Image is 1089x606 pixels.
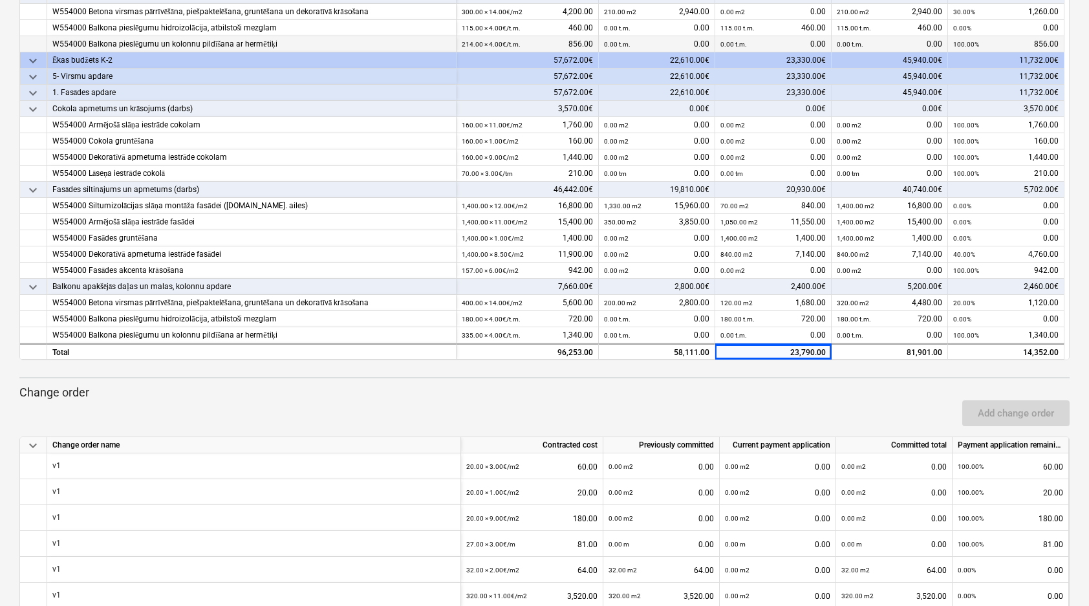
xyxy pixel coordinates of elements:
[837,327,942,343] div: 0.00
[958,479,1063,506] div: 20.00
[604,235,629,242] small: 0.00 m2
[52,214,451,230] div: W554000 Armējošā slāņa iestrāde fasādei
[462,122,523,129] small: 160.00 × 11.00€ / m2
[837,311,942,327] div: 720.00
[604,230,709,246] div: 0.00
[953,138,979,145] small: 100.00%
[609,453,714,480] div: 0.00
[609,505,714,532] div: 0.00
[715,182,832,198] div: 20,930.00€
[953,25,971,32] small: 0.00%
[462,267,519,274] small: 157.00 × 6.00€ / m2
[466,531,598,557] div: 81.00
[720,133,826,149] div: 0.00
[604,198,709,214] div: 15,960.00
[604,166,709,182] div: 0.00
[953,251,975,258] small: 40.00%
[958,557,1063,583] div: 0.00
[953,122,979,129] small: 100.00%
[837,202,874,210] small: 1,400.00 m2
[462,332,521,339] small: 335.00 × 4.00€ / t.m.
[462,299,523,307] small: 400.00 × 14.00€ / m2
[604,133,709,149] div: 0.00
[25,85,41,101] span: keyboard_arrow_down
[604,267,629,274] small: 0.00 m2
[461,437,603,453] div: Contracted cost
[725,479,830,506] div: 0.00
[948,182,1064,198] div: 5,702.00€
[841,541,862,548] small: 0.00 m
[25,279,41,295] span: keyboard_arrow_down
[837,4,942,20] div: 2,940.00
[953,230,1059,246] div: 0.00
[25,438,41,453] span: keyboard_arrow_down
[841,505,947,532] div: 0.00
[52,263,451,279] div: W554000 Fasādes akcenta krāsošana
[837,198,942,214] div: 16,800.00
[52,69,451,85] div: 5- Virsmu apdare
[953,327,1059,343] div: 1,340.00
[720,311,826,327] div: 720.00
[457,52,599,69] div: 57,672.00€
[725,557,830,583] div: 0.00
[837,170,859,177] small: 0.00 tm
[462,20,593,36] div: 460.00
[457,279,599,295] div: 7,660.00€
[52,149,451,166] div: W554000 Dekoratīvā apmetuma iestrāde cokolam
[52,460,61,471] p: v1
[948,279,1064,295] div: 2,460.00€
[52,564,61,575] p: v1
[953,219,971,226] small: 0.00%
[953,4,1059,20] div: 1,260.00
[52,182,451,198] div: Fasādes siltinājums un apmetums (darbs)
[466,463,519,470] small: 20.00 × 3.00€ / m2
[837,149,942,166] div: 0.00
[462,230,593,246] div: 1,400.00
[47,437,461,453] div: Change order name
[953,246,1059,263] div: 4,760.00
[462,202,528,210] small: 1,400.00 × 12.00€ / m2
[953,295,1059,311] div: 1,120.00
[720,235,758,242] small: 1,400.00 m2
[604,20,709,36] div: 0.00
[466,515,519,522] small: 20.00 × 9.00€ / m2
[715,52,832,69] div: 23,330.00€
[953,117,1059,133] div: 1,760.00
[462,25,521,32] small: 115.00 × 4.00€ / t.m.
[720,25,755,32] small: 115.00 t.m.
[837,332,863,339] small: 0.00 t.m.
[599,182,715,198] div: 19,810.00€
[466,592,527,600] small: 320.00 × 11.00€ / m2
[52,230,451,246] div: W554000 Fasādes gruntēšana
[457,101,599,117] div: 3,570.00€
[462,8,523,16] small: 300.00 × 14.00€ / m2
[720,295,826,311] div: 1,680.00
[720,246,826,263] div: 7,140.00
[466,541,515,548] small: 27.00 × 3.00€ / m
[604,299,636,307] small: 200.00 m2
[604,345,709,361] div: 58,111.00
[725,489,749,496] small: 0.00 m2
[457,85,599,101] div: 57,672.00€
[25,69,41,85] span: keyboard_arrow_down
[52,590,61,601] p: v1
[953,263,1059,279] div: 942.00
[52,327,451,343] div: W554000 Balkona pieslēgumu un kolonnu pildīšana ar hermētiķi
[604,332,631,339] small: 0.00 t.m.
[462,4,593,20] div: 4,200.00
[609,567,637,574] small: 32.00 m2
[52,85,451,101] div: 1. Fasādes apdare
[599,69,715,85] div: 22,610.00€
[720,149,826,166] div: 0.00
[841,453,947,480] div: 0.00
[837,235,874,242] small: 1,400.00 m2
[462,316,521,323] small: 180.00 × 4.00€ / t.m.
[948,52,1064,69] div: 11,732.00€
[715,69,832,85] div: 23,330.00€
[725,531,830,557] div: 0.00
[609,531,714,557] div: 0.00
[462,138,519,145] small: 160.00 × 1.00€ / m2
[604,8,636,16] small: 210.00 m2
[604,117,709,133] div: 0.00
[953,299,975,307] small: 20.00%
